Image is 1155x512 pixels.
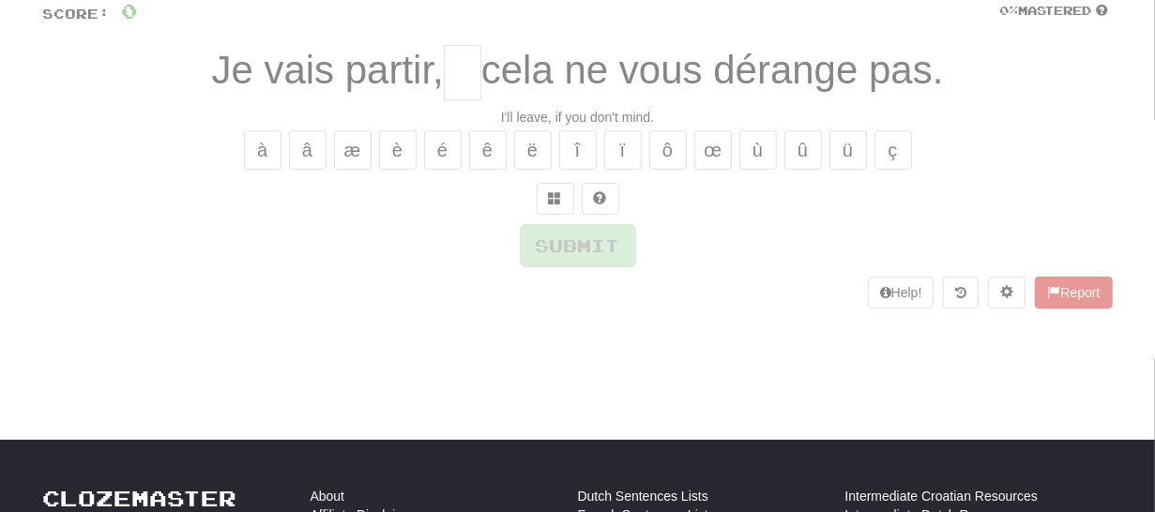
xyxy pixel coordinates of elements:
[874,130,912,170] button: ç
[604,130,642,170] button: ï
[211,48,443,92] span: Je vais partir,
[311,487,345,505] a: About
[943,277,979,309] button: Round history (alt+y)
[559,130,597,170] button: î
[739,130,777,170] button: ù
[481,48,944,92] span: cela ne vous dérange pas.
[868,277,935,309] button: Help!
[514,130,552,170] button: ë
[334,130,372,170] button: æ
[1000,3,1019,18] span: 0 %
[43,6,111,22] span: Score:
[829,130,867,170] button: ü
[1035,277,1112,309] button: Report
[244,130,281,170] button: à
[845,487,1038,505] a: Intermediate Croatian Resources
[379,130,417,170] button: è
[469,130,507,170] button: ê
[784,130,822,170] button: û
[537,183,574,215] button: Switch sentence to multiple choice alt+p
[694,130,732,170] button: œ
[43,108,1113,127] div: I'll leave, if you don't mind.
[578,487,708,505] a: Dutch Sentences Lists
[289,130,327,170] button: â
[520,224,636,267] button: Submit
[649,130,687,170] button: ô
[996,3,1113,20] div: Mastered
[43,487,237,510] a: Clozemaster
[424,130,462,170] button: é
[582,183,619,215] button: Single letter hint - you only get 1 per sentence and score half the points! alt+h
